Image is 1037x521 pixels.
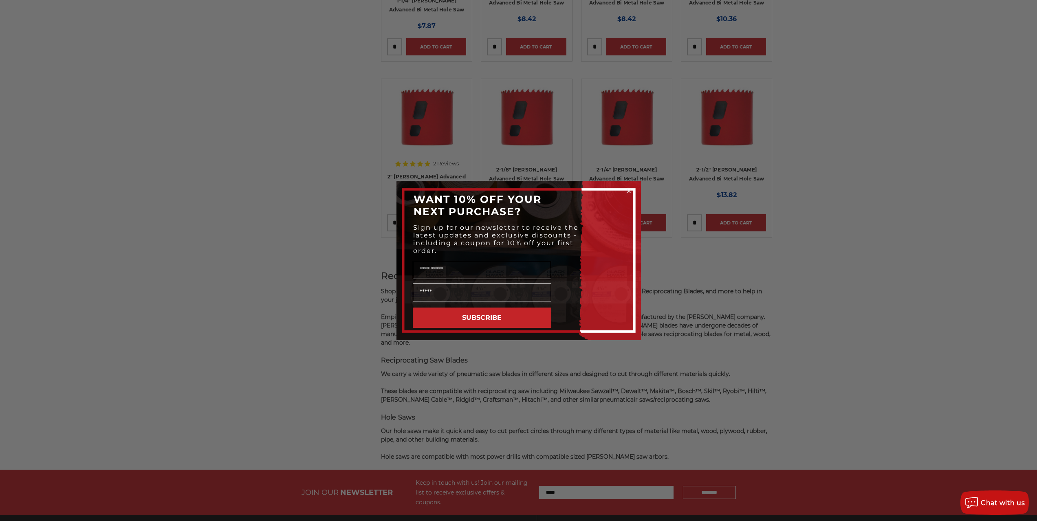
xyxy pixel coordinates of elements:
span: Chat with us [981,499,1025,507]
button: Close dialog [625,187,633,195]
span: Sign up for our newsletter to receive the latest updates and exclusive discounts - including a co... [413,224,579,255]
span: WANT 10% OFF YOUR NEXT PURCHASE? [414,193,542,218]
button: SUBSCRIBE [413,308,551,328]
input: Email [413,283,551,301]
button: Chat with us [960,490,1029,515]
